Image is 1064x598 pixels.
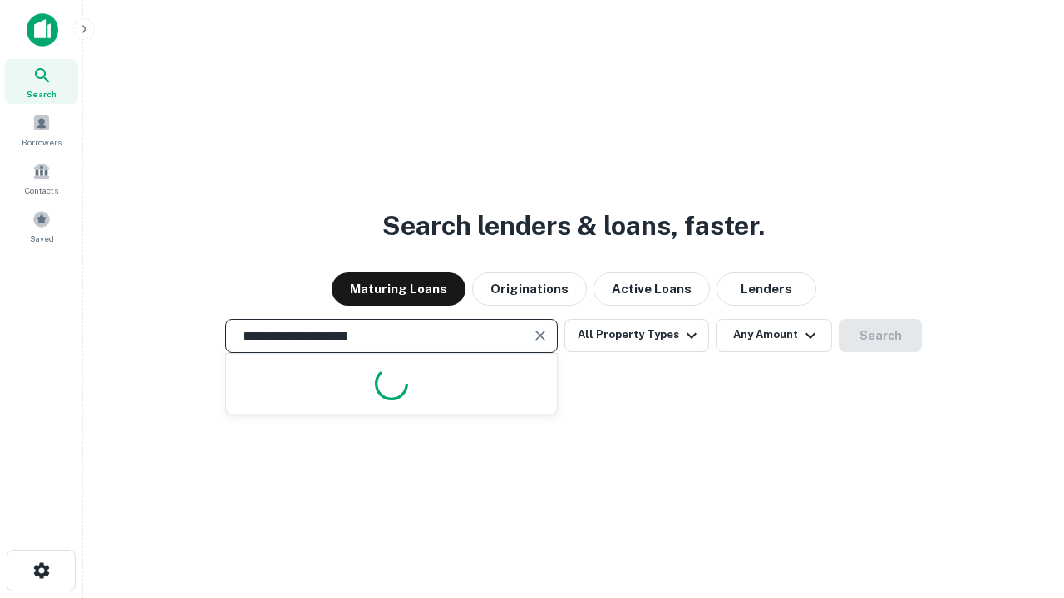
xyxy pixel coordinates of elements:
[716,319,832,352] button: Any Amount
[25,184,58,197] span: Contacts
[332,272,465,306] button: Maturing Loans
[5,59,78,104] a: Search
[5,155,78,200] a: Contacts
[564,319,709,352] button: All Property Types
[472,272,587,306] button: Originations
[27,87,57,100] span: Search
[22,135,62,149] span: Borrowers
[5,107,78,152] a: Borrowers
[594,272,710,306] button: Active Loans
[27,13,58,47] img: capitalize-icon.png
[981,465,1064,545] iframe: Chat Widget
[30,232,54,245] span: Saved
[382,206,765,246] h3: Search lenders & loans, faster.
[529,324,552,347] button: Clear
[5,203,78,248] a: Saved
[717,272,816,306] button: Lenders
